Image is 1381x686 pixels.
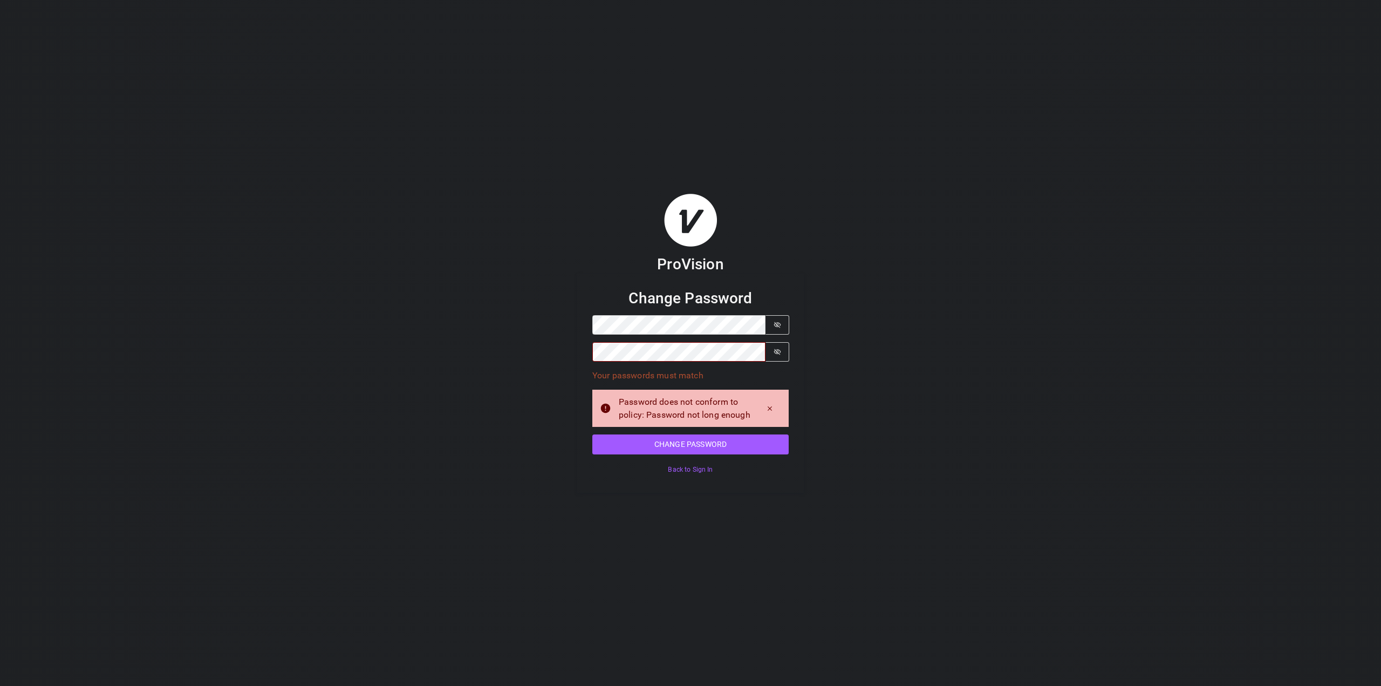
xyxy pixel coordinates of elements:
button: Show password [765,315,789,335]
h3: ProVision [657,255,723,274]
p: Your passwords must match [592,369,789,382]
button: Change Password [592,434,789,454]
button: Back to Sign In [592,462,789,478]
h3: Change Password [592,289,789,308]
div: Password does not conform to policy: Password not long enough [619,396,751,422]
button: Show password [765,342,789,362]
button: Dismiss alert [758,401,781,416]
